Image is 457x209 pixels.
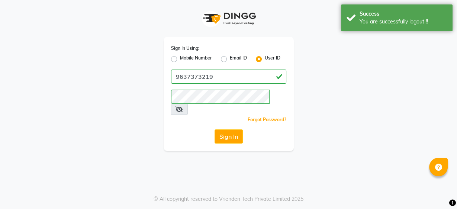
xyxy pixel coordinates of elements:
button: Sign In [215,129,243,144]
a: Forgot Password? [248,117,286,122]
label: User ID [265,55,280,64]
label: Mobile Number [180,55,212,64]
img: logo1.svg [199,7,258,29]
input: Username [171,70,286,84]
div: Success [360,10,447,18]
label: Email ID [230,55,247,64]
label: Sign In Using: [171,45,199,52]
input: Username [171,90,270,104]
div: You are successfully logout !! [360,18,447,26]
